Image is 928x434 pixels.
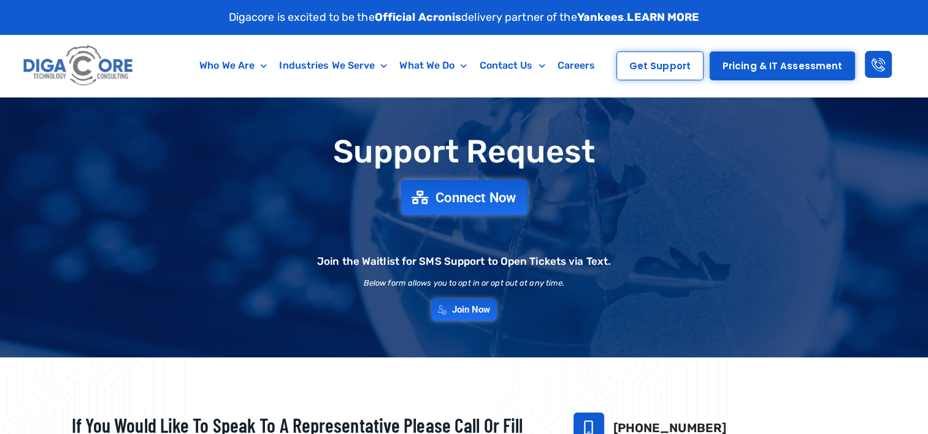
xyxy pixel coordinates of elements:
a: LEARN MORE [627,10,699,24]
h1: Support Request [41,134,888,169]
p: Digacore is excited to be the delivery partner of the . [229,9,700,26]
h2: Below form allows you to opt in or opt out at any time. [364,279,565,287]
img: Digacore logo 1 [20,41,137,91]
span: Join Now [452,305,491,314]
nav: Menu [186,51,608,80]
span: Get Support [629,61,691,70]
h2: Join the Waitlist for SMS Support to Open Tickets via Text. [317,256,611,267]
a: Connect Now [401,180,527,215]
a: Who We Are [193,51,273,80]
strong: Official Acronis [375,10,462,24]
strong: Yankees [577,10,624,24]
a: What We Do [393,51,473,80]
span: Connect Now [435,191,516,204]
a: Pricing & IT Assessment [710,51,855,80]
a: Get Support [616,51,704,80]
a: Contact Us [473,51,551,80]
a: Industries We Serve [273,51,393,80]
a: Join Now [432,299,497,321]
span: Pricing & IT Assessment [723,61,842,70]
a: Careers [551,51,602,80]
